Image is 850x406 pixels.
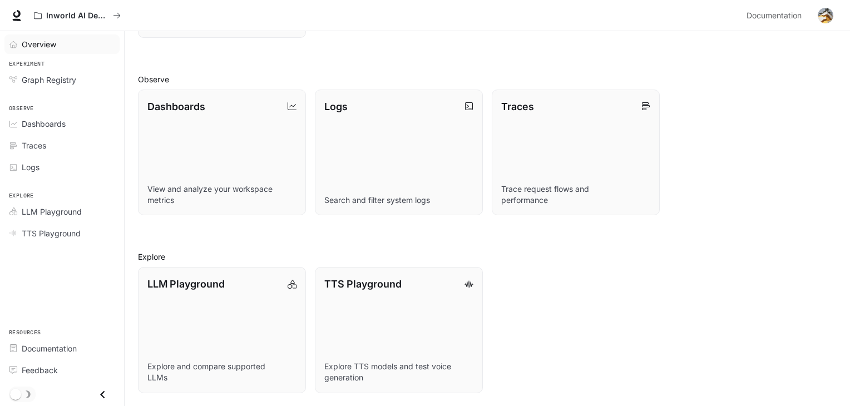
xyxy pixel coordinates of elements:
[138,267,306,393] a: LLM PlaygroundExplore and compare supported LLMs
[4,202,120,221] a: LLM Playground
[747,9,802,23] span: Documentation
[46,11,108,21] p: Inworld AI Demos
[147,276,225,291] p: LLM Playground
[4,70,120,90] a: Graph Registry
[22,206,82,217] span: LLM Playground
[4,157,120,177] a: Logs
[90,383,115,406] button: Close drawer
[29,4,126,27] button: All workspaces
[324,195,473,206] p: Search and filter system logs
[10,388,21,400] span: Dark mode toggle
[501,184,650,206] p: Trace request flows and performance
[22,140,46,151] span: Traces
[22,161,39,173] span: Logs
[324,361,473,383] p: Explore TTS models and test voice generation
[147,361,296,383] p: Explore and compare supported LLMs
[138,73,837,85] h2: Observe
[4,224,120,243] a: TTS Playground
[22,227,81,239] span: TTS Playground
[147,184,296,206] p: View and analyze your workspace metrics
[138,251,837,263] h2: Explore
[4,339,120,358] a: Documentation
[22,74,76,86] span: Graph Registry
[501,99,534,114] p: Traces
[818,8,833,23] img: User avatar
[315,90,483,216] a: LogsSearch and filter system logs
[4,34,120,54] a: Overview
[492,90,660,216] a: TracesTrace request flows and performance
[22,118,66,130] span: Dashboards
[4,114,120,133] a: Dashboards
[4,136,120,155] a: Traces
[324,276,402,291] p: TTS Playground
[315,267,483,393] a: TTS PlaygroundExplore TTS models and test voice generation
[22,38,56,50] span: Overview
[22,364,58,376] span: Feedback
[814,4,837,27] button: User avatar
[324,99,348,114] p: Logs
[4,360,120,380] a: Feedback
[138,90,306,216] a: DashboardsView and analyze your workspace metrics
[22,343,77,354] span: Documentation
[147,99,205,114] p: Dashboards
[742,4,810,27] a: Documentation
